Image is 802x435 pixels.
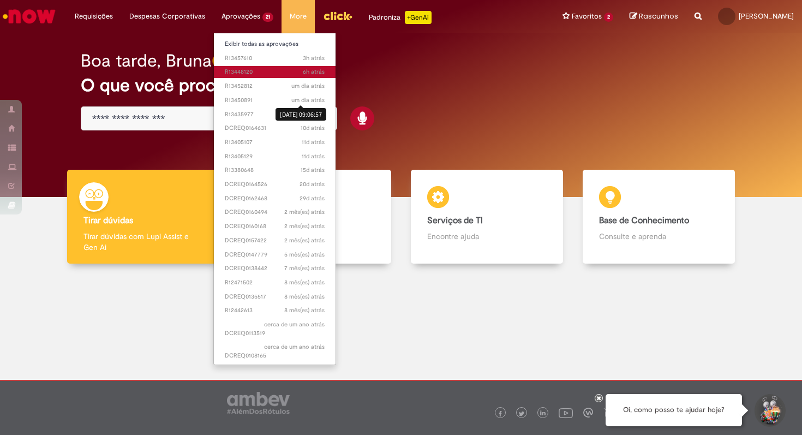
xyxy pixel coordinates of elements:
time: 09/08/2024 03:46:58 [264,320,325,329]
a: Aberto R13405107 : [214,136,336,148]
img: logo_footer_facebook.png [498,411,503,416]
time: 31/07/2025 15:40:48 [300,194,325,202]
img: logo_footer_workplace.png [583,408,593,418]
a: Aberto R13457610 : [214,52,336,64]
a: Serviços de TI Encontre ajuda [401,170,573,264]
span: 2 mês(es) atrás [284,222,325,230]
span: DCREQ0113519 [225,320,325,337]
a: Aberto DCREQ0138442 : [214,263,336,275]
a: Aberto DCREQ0164526 : [214,178,336,190]
span: DCREQ0135517 [225,293,325,301]
b: Serviços de TI [427,215,483,226]
span: DCREQ0160494 [225,208,325,217]
a: Aberto DCREQ0160494 : [214,206,336,218]
span: 29d atrás [300,194,325,202]
span: 8 mês(es) atrás [284,278,325,287]
span: DCREQ0138442 [225,264,325,273]
span: Despesas Corporativas [129,11,205,22]
span: cerca de um ano atrás [264,320,325,329]
a: Aberto R13405129 : [214,151,336,163]
div: Oi, como posso te ajudar hoje? [606,394,742,426]
h2: O que você procura hoje? [81,76,721,95]
b: Base de Conhecimento [599,215,689,226]
time: 28/08/2025 12:34:49 [303,54,325,62]
time: 17/08/2025 21:41:28 [302,138,325,146]
span: R13380648 [225,166,325,175]
p: Encontre ajuda [427,231,547,242]
span: 6h atrás [303,68,325,76]
span: More [290,11,307,22]
span: DCREQ0162468 [225,194,325,203]
span: R13450891 [225,96,325,105]
a: Base de Conhecimento Consulte e aprenda [573,170,745,264]
time: 14/07/2025 03:40:27 [284,208,325,216]
time: 11/04/2025 17:00:35 [284,251,325,259]
span: DCREQ0164526 [225,180,325,189]
span: 8 mês(es) atrás [284,306,325,314]
span: 3h atrás [303,54,325,62]
span: 8 mês(es) atrás [284,293,325,301]
a: Aberto R13435977 : [214,109,336,121]
span: 5 mês(es) atrás [284,251,325,259]
span: 15d atrás [301,166,325,174]
time: 28/08/2025 09:27:44 [303,68,325,76]
img: logo_footer_linkedin.png [540,410,546,417]
span: 10d atrás [301,124,325,132]
a: Aberto DCREQ0113519 : [214,319,336,339]
a: Aberto DCREQ0162468 : [214,193,336,205]
time: 17/08/2025 21:36:50 [302,152,325,160]
a: Aberto DCREQ0135517 : [214,291,336,303]
time: 10/07/2025 03:40:35 [284,222,325,230]
a: Aberto R13450891 : [214,94,336,106]
span: R12442613 [225,306,325,315]
h2: Boa tarde, Bruna [81,51,212,70]
img: logo_footer_ambev_rotulo_gray.png [227,392,290,414]
time: 03/07/2024 15:47:51 [264,343,325,351]
span: DCREQ0164631 [225,124,325,133]
span: 2 mês(es) atrás [284,208,325,216]
span: DCREQ0108165 [225,343,325,360]
a: Aberto R13448120 : [214,66,336,78]
span: [PERSON_NAME] [739,11,794,21]
div: Padroniza [369,11,432,24]
span: um dia atrás [291,96,325,104]
img: logo_footer_naosei.png [603,408,613,418]
a: Aberto DCREQ0160168 : [214,221,336,233]
span: DCREQ0160168 [225,222,325,231]
span: R13405129 [225,152,325,161]
a: Aberto R13380648 : [214,164,336,176]
time: 14/08/2025 08:44:12 [301,166,325,174]
span: R13457610 [225,54,325,63]
span: DCREQ0157422 [225,236,325,245]
a: Aberto R13452812 : [214,80,336,92]
span: R12471502 [225,278,325,287]
time: 19/08/2025 13:24:21 [301,124,325,132]
span: R13405107 [225,138,325,147]
a: Aberto DCREQ0164631 : [214,122,336,134]
img: happy-face.png [212,53,228,69]
p: +GenAi [405,11,432,24]
span: 11d atrás [302,138,325,146]
span: Rascunhos [639,11,678,21]
span: Requisições [75,11,113,22]
img: logo_footer_youtube.png [559,406,573,420]
button: Iniciar Conversa de Suporte [753,394,786,427]
span: 20d atrás [300,180,325,188]
a: Exibir todas as aprovações [214,38,336,50]
a: Rascunhos [630,11,678,22]
span: 11d atrás [302,152,325,160]
div: [DATE] 09:06:57 [276,108,326,121]
span: cerca de um ano atrás [264,343,325,351]
span: R13452812 [225,82,325,91]
a: Aberto R12471502 : [214,277,336,289]
span: 2 [604,13,613,22]
span: Favoritos [572,11,602,22]
span: 7 mês(es) atrás [284,264,325,272]
time: 06/01/2025 08:59:38 [284,278,325,287]
span: R13435977 [225,110,325,119]
b: Tirar dúvidas [83,215,133,226]
span: R13448120 [225,68,325,76]
time: 04/02/2025 15:40:58 [284,264,325,272]
time: 02/01/2025 15:40:30 [284,293,325,301]
time: 09/08/2025 15:40:33 [300,180,325,188]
